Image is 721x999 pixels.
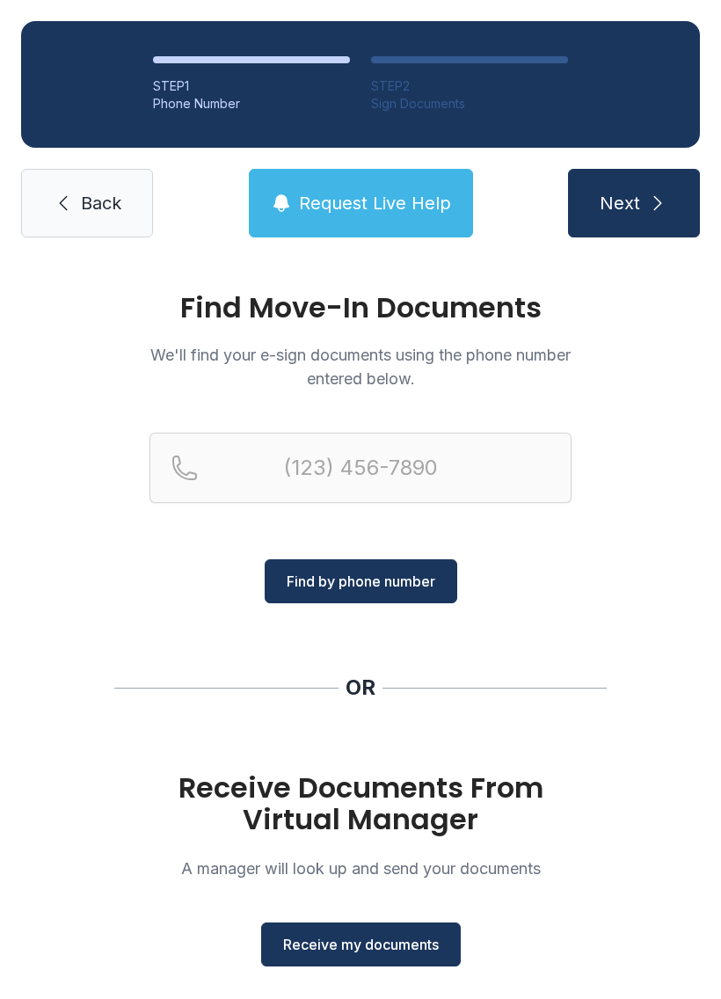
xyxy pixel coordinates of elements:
[153,95,350,113] div: Phone Number
[149,772,572,835] h1: Receive Documents From Virtual Manager
[149,433,572,503] input: Reservation phone number
[299,191,451,215] span: Request Live Help
[149,294,572,322] h1: Find Move-In Documents
[81,191,121,215] span: Back
[149,857,572,880] p: A manager will look up and send your documents
[346,674,375,702] div: OR
[153,77,350,95] div: STEP 1
[371,95,568,113] div: Sign Documents
[287,571,435,592] span: Find by phone number
[283,934,439,955] span: Receive my documents
[371,77,568,95] div: STEP 2
[600,191,640,215] span: Next
[149,343,572,390] p: We'll find your e-sign documents using the phone number entered below.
